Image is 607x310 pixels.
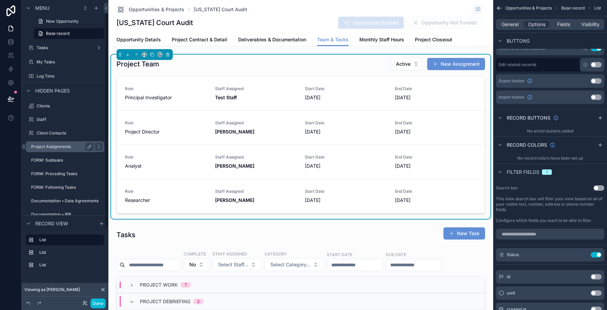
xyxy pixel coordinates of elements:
span: Project Debriefing [140,298,190,305]
a: Project Closeout [415,34,452,47]
span: End Date [395,120,477,126]
span: Analyst [125,163,142,169]
a: RoleProject DirectorStaff Assigned[PERSON_NAME]Start Date[DATE]End Date[DATE] [117,110,485,145]
a: RoleAnalystStaff Assigned[PERSON_NAME]Start Date[DATE]End Date[DATE] [117,145,485,179]
label: FORM: Preceding Tasks [31,171,103,177]
span: [DATE] [305,163,387,169]
label: Clients [37,103,103,109]
span: Deliverables & Documentation [238,36,306,43]
div: 7 [185,282,187,288]
label: Tasks [37,45,93,50]
a: Opportunity Details [117,34,161,47]
span: Staff Assigned [215,189,297,194]
a: Opportunities & Projects [117,5,184,14]
span: General [502,21,519,28]
span: Menu [35,5,49,12]
a: Clients [26,101,104,111]
a: Base record [34,28,104,39]
span: Record buttons [507,115,550,121]
a: Log Time [26,71,104,82]
span: [DATE] [395,128,477,135]
label: My Tasks [37,59,103,65]
span: List [594,5,601,11]
span: [DATE] [395,94,477,101]
strong: [PERSON_NAME] [215,163,254,169]
label: Documentation • IRB [31,212,103,217]
span: End Date [395,86,477,91]
strong: [PERSON_NAME] [215,129,254,135]
span: Visibility [581,21,600,28]
span: End Date [395,154,477,160]
div: scrollable content [22,231,108,277]
span: [DATE] [305,94,387,101]
button: Done [90,298,106,308]
span: [DATE] [305,197,387,204]
a: FORM: Subtasks [26,155,104,166]
a: Team & Tasks [317,34,349,46]
span: Project Director [125,128,160,135]
span: Researcher [125,197,150,204]
label: Project Assignments [31,144,91,149]
span: Staff Assigned [215,86,297,91]
div: No record colors have been set up [493,153,607,164]
div: 1 [546,169,548,175]
span: id [507,274,510,280]
a: Tasks [26,42,104,53]
a: [US_STATE] Court Audit [194,6,247,13]
span: Staff Assigned [215,154,297,160]
a: Client Contacts [26,128,104,139]
span: Monthly Staff Hours [359,36,404,43]
strong: [PERSON_NAME] [215,197,254,203]
label: Edit related records [499,62,536,67]
button: Select Button [390,58,424,70]
span: Active [396,61,411,67]
a: Deliverables & Documentation [238,34,306,47]
span: Filter fields [507,169,539,175]
span: Record colors [507,142,547,148]
label: FORM: Subtasks [31,158,103,163]
span: Hidden pages [35,87,70,94]
span: Project Contract & Detail [172,36,227,43]
span: End Date [395,189,477,194]
span: Viewing as [PERSON_NAME] [24,287,80,292]
span: Opportunities & Projects [129,6,184,13]
span: Opportunity Details [117,36,161,43]
div: 2 [197,299,200,304]
span: New Opportunity [46,19,79,24]
span: Fields [557,21,570,28]
a: RoleResearcherStaff Assigned[PERSON_NAME]Start Date[DATE]End Date[DATE] [117,179,485,213]
button: New Assignment [427,58,485,70]
span: Role [125,154,207,160]
span: Base record [561,5,585,11]
span: Record view [35,220,68,227]
span: Options [528,21,545,28]
a: Project Assignments [26,141,104,152]
span: Start Date [305,86,387,91]
label: This view search box will filter your view based on all of your visible text, number, address or ... [496,196,604,212]
label: List [39,250,102,255]
a: Documentation • IRB [26,209,104,220]
label: Search box [496,185,518,191]
span: Role [125,120,207,126]
span: [DATE] [305,128,387,135]
span: Start Date [305,189,387,194]
span: Start Date [305,154,387,160]
label: Documentation • Data Agreements [31,198,103,204]
a: FORM: Following Tasks [26,182,104,193]
span: Import button [499,95,524,100]
span: Team & Tasks [317,36,349,43]
span: [DATE] [395,163,477,169]
label: List [39,237,99,243]
label: Client Contacts [37,130,103,136]
a: My Tasks [26,57,104,67]
a: RolePrincipal InvestigatorStaff AssignedTest StaffStart Date[DATE]End Date[DATE] [117,77,485,110]
label: Configure which fields you want to be able to filter [496,218,591,223]
span: Opportunities & Projects [505,5,552,11]
a: Monthly Staff Hours [359,34,404,47]
span: Project Work [140,282,178,288]
a: FORM: Preceding Tasks [26,168,104,179]
a: Project Contract & Detail [172,34,227,47]
label: List [39,262,102,268]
